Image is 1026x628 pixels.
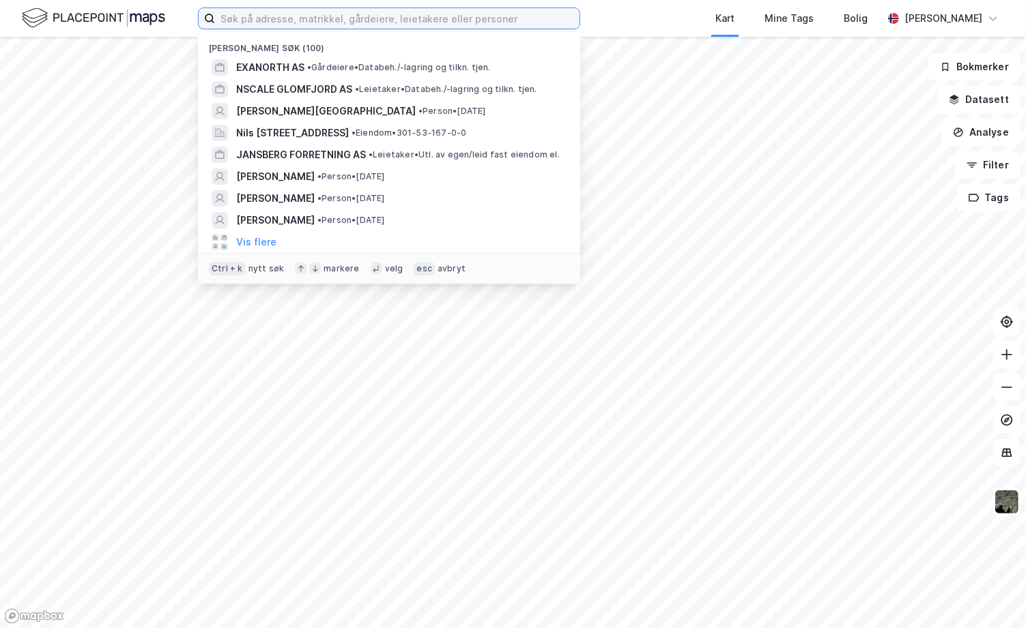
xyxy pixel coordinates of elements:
[765,10,814,27] div: Mine Tags
[369,149,560,160] span: Leietaker • Utl. av egen/leid fast eiendom el.
[355,84,537,95] span: Leietaker • Databeh./-lagring og tilkn. tjen.
[324,263,359,274] div: markere
[418,106,486,117] span: Person • [DATE]
[317,171,322,181] span: •
[236,59,304,76] span: EXANORTH AS
[317,193,322,203] span: •
[904,10,982,27] div: [PERSON_NAME]
[236,234,276,250] button: Vis flere
[317,215,322,225] span: •
[352,128,356,138] span: •
[369,149,373,160] span: •
[385,263,403,274] div: velg
[236,125,349,141] span: Nils [STREET_ADDRESS]
[414,262,435,275] div: esc
[198,32,580,57] div: [PERSON_NAME] søk (100)
[958,563,1026,628] div: Kontrollprogram for chat
[236,190,315,207] span: [PERSON_NAME]
[418,106,423,116] span: •
[307,62,311,72] span: •
[307,62,491,73] span: Gårdeiere • Databeh./-lagring og tilkn. tjen.
[715,10,735,27] div: Kart
[352,128,467,138] span: Eiendom • 301-53-167-0-0
[215,8,580,29] input: Søk på adresse, matrikkel, gårdeiere, leietakere eller personer
[22,6,165,30] img: logo.f888ab2527a4732fd821a326f86c7f29.svg
[236,103,416,119] span: [PERSON_NAME][GEOGRAPHIC_DATA]
[317,193,385,204] span: Person • [DATE]
[236,212,315,228] span: [PERSON_NAME]
[317,215,385,226] span: Person • [DATE]
[438,263,466,274] div: avbryt
[844,10,868,27] div: Bolig
[248,263,285,274] div: nytt søk
[209,262,246,275] div: Ctrl + k
[236,81,352,98] span: NSCALE GLOMFJORD AS
[355,84,359,94] span: •
[236,168,315,185] span: [PERSON_NAME]
[236,147,366,163] span: JANSBERG FORRETNING AS
[317,171,385,182] span: Person • [DATE]
[958,563,1026,628] iframe: Chat Widget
